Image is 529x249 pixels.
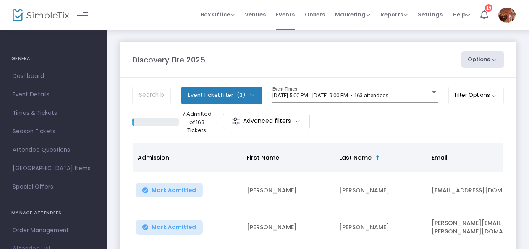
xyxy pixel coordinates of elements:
[461,51,504,68] button: Options
[380,10,408,18] span: Reports
[453,10,470,18] span: Help
[334,208,427,246] td: [PERSON_NAME]
[237,92,245,99] span: (3)
[223,114,310,129] m-button: Advanced filters
[272,92,388,99] span: [DATE] 5:00 PM - [DATE] 9:00 PM • 163 attendees
[132,54,205,65] m-panel-title: Discovery Fire 2025
[138,153,169,162] span: Admission
[152,224,196,231] span: Mark Admitted
[242,208,334,246] td: [PERSON_NAME]
[13,145,94,156] span: Attendee Questions
[13,163,94,174] span: [GEOGRAPHIC_DATA] Items
[242,172,334,208] td: [PERSON_NAME]
[152,187,196,194] span: Mark Admitted
[136,220,203,235] button: Mark Admitted
[13,71,94,82] span: Dashboard
[245,4,266,25] span: Venues
[305,4,325,25] span: Orders
[13,89,94,100] span: Event Details
[13,225,94,236] span: Order Management
[13,182,94,192] span: Special Offers
[432,153,448,162] span: Email
[418,4,443,25] span: Settings
[11,50,96,67] h4: GENERAL
[339,153,372,162] span: Last Name
[136,183,203,197] button: Mark Admitted
[335,10,370,18] span: Marketing
[201,10,235,18] span: Box Office
[182,110,212,135] p: 7 Admitted of 163 Tickets
[13,108,94,119] span: Times & Tickets
[247,153,279,162] span: First Name
[132,87,171,104] input: Search by name, order number, email, ip address
[374,154,381,161] span: Sortable
[181,87,262,104] button: Event Ticket Filter(3)
[232,117,240,125] img: filter
[276,4,295,25] span: Events
[13,126,94,137] span: Season Tickets
[485,4,492,12] div: 19
[11,205,96,221] h4: MANAGE ATTENDEES
[334,172,427,208] td: [PERSON_NAME]
[448,87,504,104] button: Filter Options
